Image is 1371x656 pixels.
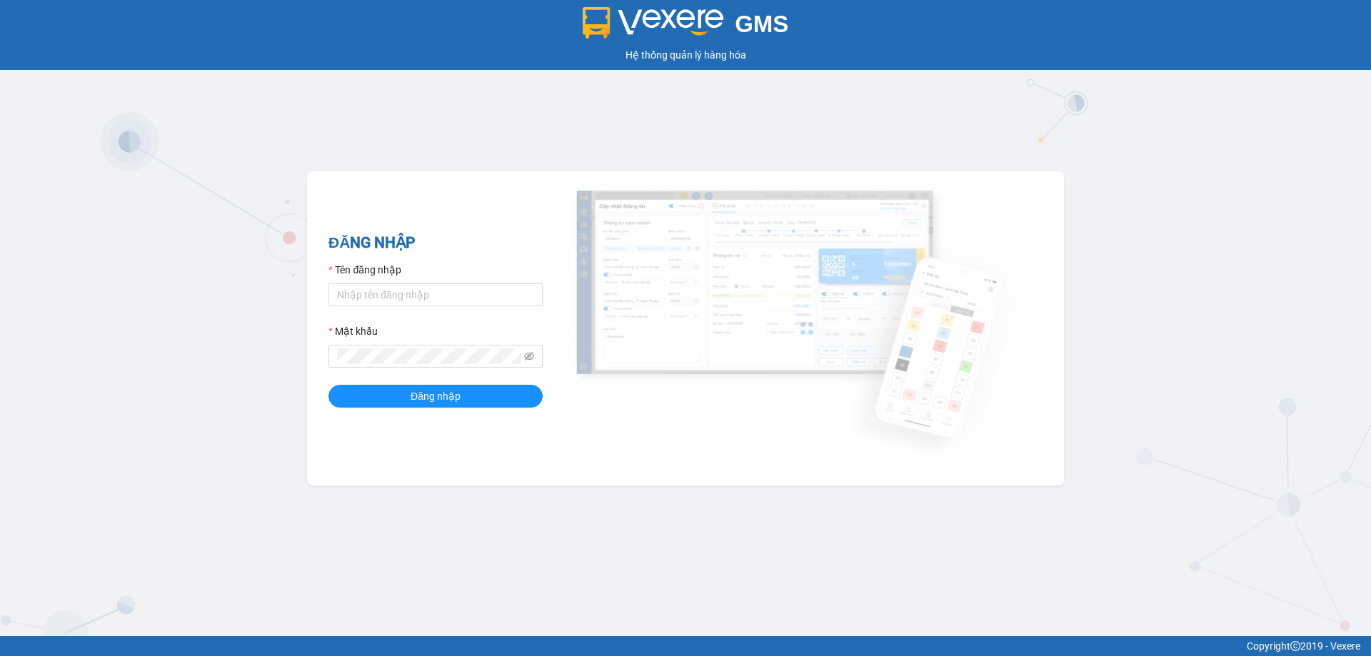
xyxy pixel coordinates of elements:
span: Đăng nhập [411,388,461,404]
a: GMS [583,21,789,33]
div: Copyright 2019 - Vexere [11,638,1360,654]
input: Tên đăng nhập [328,283,543,306]
label: Mật khẩu [328,323,378,339]
div: Hệ thống quản lý hàng hóa [4,47,1367,63]
button: Đăng nhập [328,385,543,408]
img: logo 2 [583,7,724,39]
input: Mật khẩu [337,348,521,364]
h2: ĐĂNG NHẬP [328,231,543,255]
span: copyright [1290,641,1300,651]
span: GMS [735,11,788,37]
span: eye-invisible [524,351,534,361]
label: Tên đăng nhập [328,262,401,278]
